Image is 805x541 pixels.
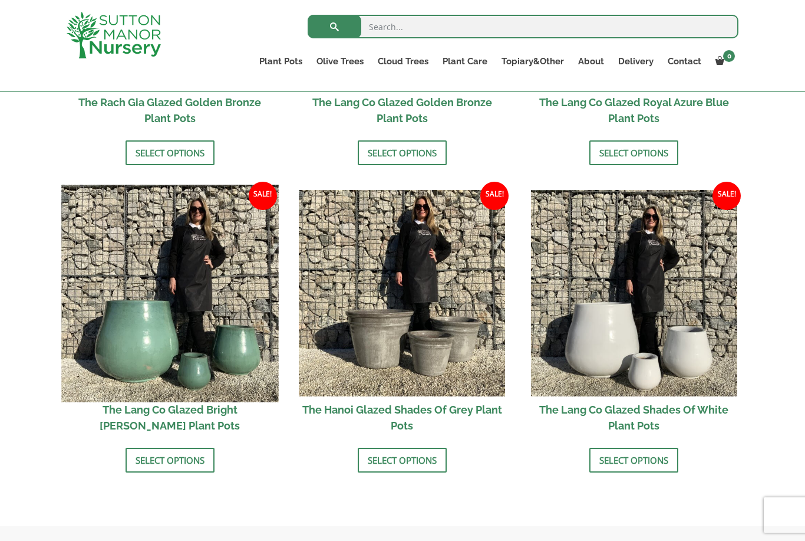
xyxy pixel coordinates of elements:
[61,185,278,402] img: The Lang Co Glazed Bright Olive Green Plant Pots
[723,50,735,62] span: 0
[494,53,571,70] a: Topiary&Other
[531,396,738,439] h2: The Lang Co Glazed Shades Of White Plant Pots
[358,140,447,165] a: Select options for “The Lang Co Glazed Golden Bronze Plant Pots”
[249,182,277,210] span: Sale!
[661,53,708,70] a: Contact
[126,448,215,473] a: Select options for “The Lang Co Glazed Bright Olive Green Plant Pots”
[531,190,738,397] img: The Lang Co Glazed Shades Of White Plant Pots
[67,89,273,132] h2: The Rach Gia Glazed Golden Bronze Plant Pots
[299,190,506,440] a: Sale! The Hanoi Glazed Shades Of Grey Plant Pots
[308,15,738,38] input: Search...
[309,53,371,70] a: Olive Trees
[299,89,506,132] h2: The Lang Co Glazed Golden Bronze Plant Pots
[571,53,611,70] a: About
[358,448,447,473] a: Select options for “The Hanoi Glazed Shades Of Grey Plant Pots”
[531,190,738,440] a: Sale! The Lang Co Glazed Shades Of White Plant Pots
[299,190,506,397] img: The Hanoi Glazed Shades Of Grey Plant Pots
[67,12,161,58] img: logo
[436,53,494,70] a: Plant Care
[67,190,273,440] a: Sale! The Lang Co Glazed Bright [PERSON_NAME] Plant Pots
[480,182,509,210] span: Sale!
[126,140,215,165] a: Select options for “The Rach Gia Glazed Golden Bronze Plant Pots”
[252,53,309,70] a: Plant Pots
[531,89,738,132] h2: The Lang Co Glazed Royal Azure Blue Plant Pots
[67,396,273,439] h2: The Lang Co Glazed Bright [PERSON_NAME] Plant Pots
[708,53,738,70] a: 0
[611,53,661,70] a: Delivery
[589,448,678,473] a: Select options for “The Lang Co Glazed Shades Of White Plant Pots”
[589,140,678,165] a: Select options for “The Lang Co Glazed Royal Azure Blue Plant Pots”
[371,53,436,70] a: Cloud Trees
[712,182,741,210] span: Sale!
[299,396,506,439] h2: The Hanoi Glazed Shades Of Grey Plant Pots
